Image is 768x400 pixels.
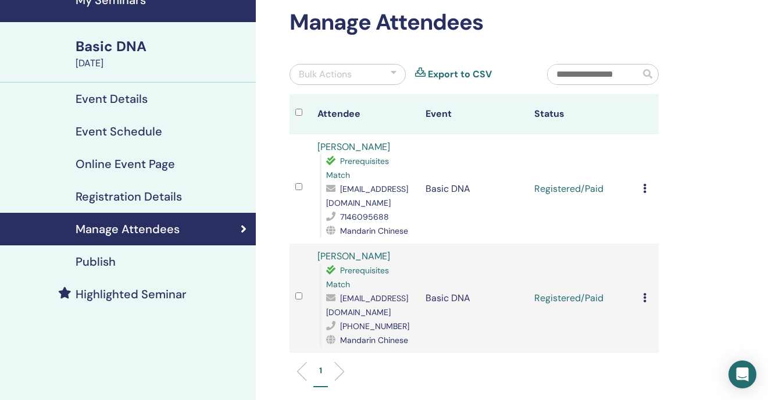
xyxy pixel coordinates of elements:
span: Prerequisites Match [326,265,389,290]
a: [PERSON_NAME] [317,250,390,262]
span: [PHONE_NUMBER] [340,321,409,331]
span: [EMAIL_ADDRESS][DOMAIN_NAME] [326,293,408,317]
span: 7146095688 [340,212,389,222]
div: [DATE] [76,56,249,70]
th: Status [528,94,637,134]
span: [EMAIL_ADDRESS][DOMAIN_NAME] [326,184,408,208]
h4: Event Schedule [76,124,162,138]
h4: Manage Attendees [76,222,180,236]
th: Event [420,94,528,134]
h4: Registration Details [76,190,182,203]
span: Prerequisites Match [326,156,389,180]
span: Mandarin Chinese [340,335,408,345]
a: [PERSON_NAME] [317,141,390,153]
div: Basic DNA [76,37,249,56]
h4: Event Details [76,92,148,106]
a: Export to CSV [428,67,492,81]
h2: Manage Attendees [290,9,659,36]
a: Basic DNA[DATE] [69,37,256,70]
span: Mandarin Chinese [340,226,408,236]
td: Basic DNA [420,244,528,353]
h4: Online Event Page [76,157,175,171]
th: Attendee [312,94,420,134]
div: Open Intercom Messenger [728,360,756,388]
td: Basic DNA [420,134,528,244]
p: 1 [319,365,322,377]
div: Bulk Actions [299,67,352,81]
h4: Publish [76,255,116,269]
h4: Highlighted Seminar [76,287,187,301]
